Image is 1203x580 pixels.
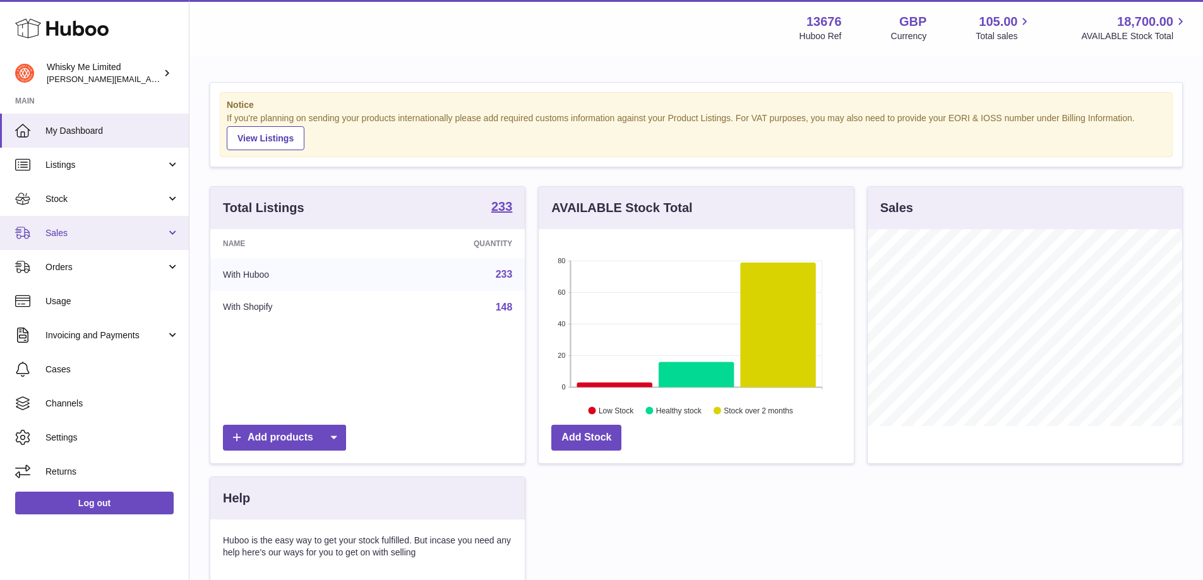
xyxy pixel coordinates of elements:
span: Channels [45,398,179,410]
a: Add products [223,425,346,451]
td: With Shopify [210,291,380,324]
a: 18,700.00 AVAILABLE Stock Total [1081,13,1188,42]
text: 40 [558,320,566,328]
span: Sales [45,227,166,239]
h3: Total Listings [223,199,304,216]
a: View Listings [227,126,304,150]
text: 80 [558,257,566,264]
a: 105.00 Total sales [976,13,1032,42]
h3: AVAILABLE Stock Total [551,199,692,216]
span: Returns [45,466,179,478]
a: Add Stock [551,425,621,451]
div: Whisky Me Limited [47,61,160,85]
span: Total sales [976,30,1032,42]
span: Cases [45,364,179,376]
text: Stock over 2 months [724,406,793,415]
text: Low Stock [599,406,634,415]
span: 105.00 [979,13,1017,30]
span: Settings [45,432,179,444]
strong: 233 [491,200,512,213]
th: Quantity [380,229,525,258]
span: Stock [45,193,166,205]
div: If you're planning on sending your products internationally please add required customs informati... [227,112,1166,150]
span: Invoicing and Payments [45,329,166,341]
text: 60 [558,288,566,296]
span: [PERSON_NAME][EMAIL_ADDRESS][DOMAIN_NAME] [47,74,253,84]
a: 233 [491,200,512,215]
h3: Help [223,490,250,507]
strong: 13676 [806,13,842,30]
img: frances@whiskyshop.com [15,64,34,83]
span: Usage [45,295,179,307]
div: Currency [891,30,927,42]
text: 20 [558,352,566,359]
strong: Notice [227,99,1166,111]
strong: GBP [899,13,926,30]
div: Huboo Ref [799,30,842,42]
a: 233 [496,269,513,280]
th: Name [210,229,380,258]
p: Huboo is the easy way to get your stock fulfilled. But incase you need any help here's our ways f... [223,535,512,559]
text: 0 [562,383,566,391]
span: Listings [45,159,166,171]
h3: Sales [880,199,913,216]
span: 18,700.00 [1117,13,1173,30]
a: Log out [15,492,174,514]
text: Healthy stock [656,406,702,415]
span: AVAILABLE Stock Total [1081,30,1188,42]
a: 148 [496,302,513,312]
span: My Dashboard [45,125,179,137]
td: With Huboo [210,258,380,291]
span: Orders [45,261,166,273]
